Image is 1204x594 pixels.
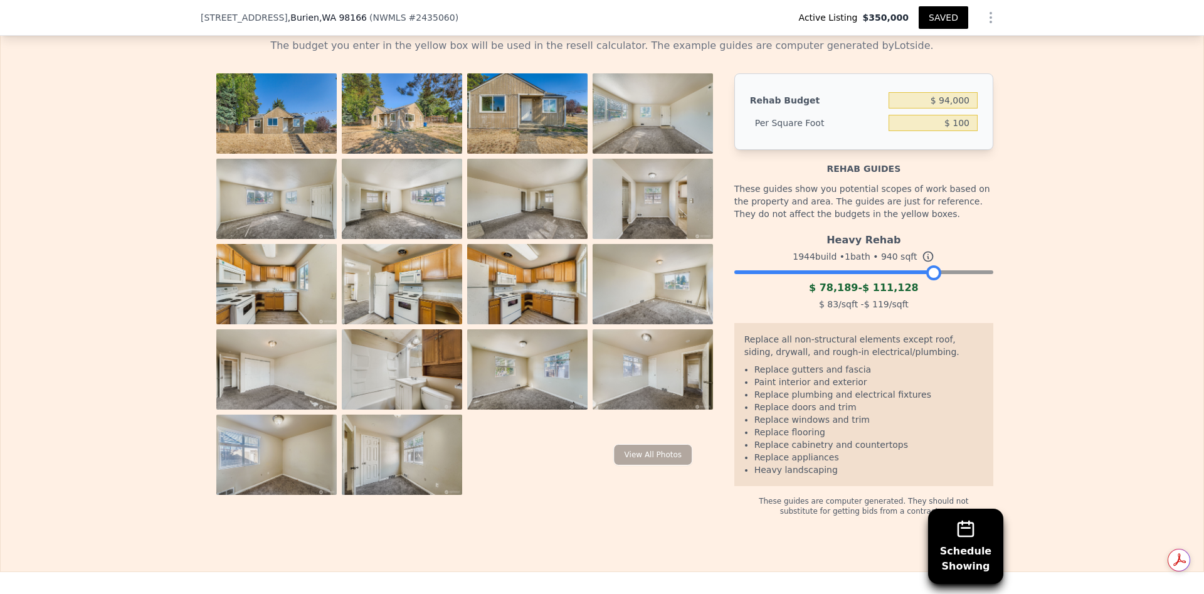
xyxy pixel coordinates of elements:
[216,415,337,495] img: Property Photo 17
[754,438,983,451] li: Replace cabinetry and countertops
[467,73,588,154] img: Property Photo 3
[754,451,983,464] li: Replace appliances
[593,73,713,154] img: Property Photo 4
[734,150,993,175] div: Rehab guides
[734,280,993,295] div: -
[978,5,1003,30] button: Show Options
[201,11,288,24] span: [STREET_ADDRESS]
[754,413,983,426] li: Replace windows and trim
[216,244,337,324] img: Property Photo 9
[754,388,983,401] li: Replace plumbing and electrical fixtures
[754,464,983,476] li: Heavy landscaping
[372,13,406,23] span: NWMLS
[216,73,337,154] img: Property Photo 1
[734,228,993,248] div: Heavy Rehab
[754,401,983,413] li: Replace doors and trim
[593,159,713,239] img: Property Photo 8
[369,11,458,24] div: ( )
[750,112,884,134] div: Per Square Foot
[216,159,337,239] img: Property Photo 5
[614,444,692,465] div: View All Photos
[409,13,455,23] span: # 2435060
[342,329,462,410] img: Property Photo 14
[734,248,993,265] div: 1944 build • 1 bath • sqft
[342,159,462,239] img: Property Photo 6
[734,486,993,516] div: These guides are computer generated. They should not substitute for getting bids from a contractor.
[342,244,462,324] img: Property Photo 10
[342,415,462,495] img: Property Photo 18
[467,244,588,324] img: Property Photo 11
[754,426,983,438] li: Replace flooring
[928,509,1003,584] button: ScheduleShowing
[734,175,993,228] div: These guides show you potential scopes of work based on the property and area. The guides are jus...
[288,11,367,24] span: , Burien
[211,38,993,53] div: The budget you enter in the yellow box will be used in the resell calculator. The example guides ...
[593,329,713,410] img: Property Photo 16
[754,363,983,376] li: Replace gutters and fascia
[734,295,993,313] div: /sqft - /sqft
[881,252,898,262] span: 940
[319,13,367,23] span: , WA 98166
[342,73,462,154] img: Property Photo 2
[864,299,889,309] span: $ 119
[919,6,968,29] button: SAVED
[750,89,884,112] div: Rehab Budget
[467,159,588,239] img: Property Photo 7
[862,11,909,24] span: $350,000
[819,299,838,309] span: $ 83
[593,244,713,324] img: Property Photo 12
[467,329,588,410] img: Property Photo 15
[744,333,983,363] div: Replace all non-structural elements except roof, siding, drywall, and rough-in electrical/plumbing.
[216,329,337,410] img: Property Photo 13
[862,282,919,294] span: $ 111,128
[809,282,858,294] span: $ 78,189
[799,11,863,24] span: Active Listing
[754,376,983,388] li: Paint interior and exterior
